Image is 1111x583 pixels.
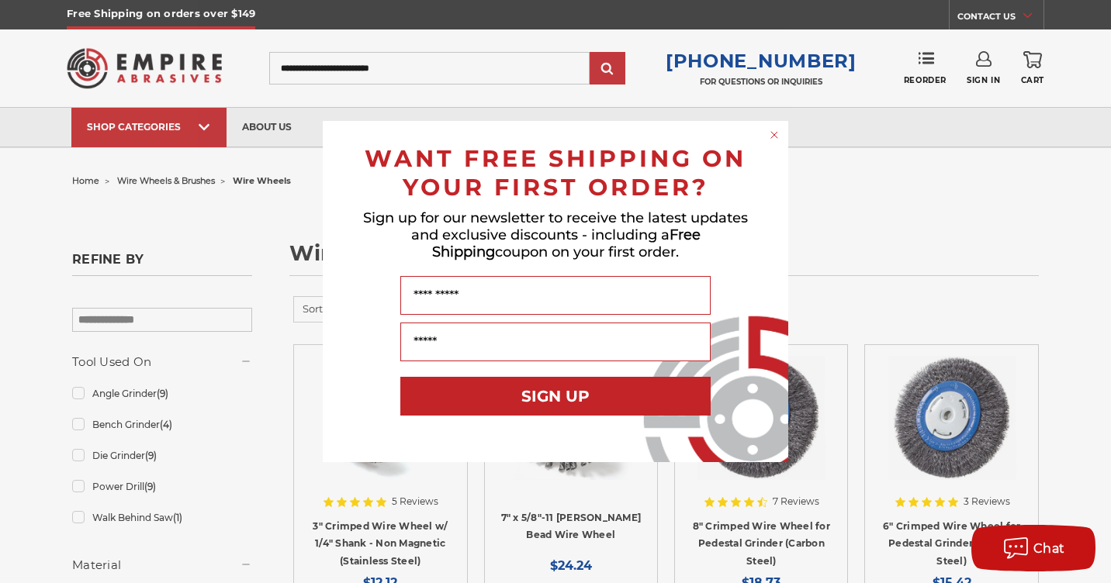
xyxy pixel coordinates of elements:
[432,226,701,260] span: Free Shipping
[363,209,748,260] span: Sign up for our newsletter to receive the latest updates and exclusive discounts - including a co...
[767,127,782,143] button: Close dialog
[971,525,1095,571] button: Chat
[365,144,746,202] span: WANT FREE SHIPPING ON YOUR FIRST ORDER?
[400,377,711,416] button: SIGN UP
[1033,541,1065,556] span: Chat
